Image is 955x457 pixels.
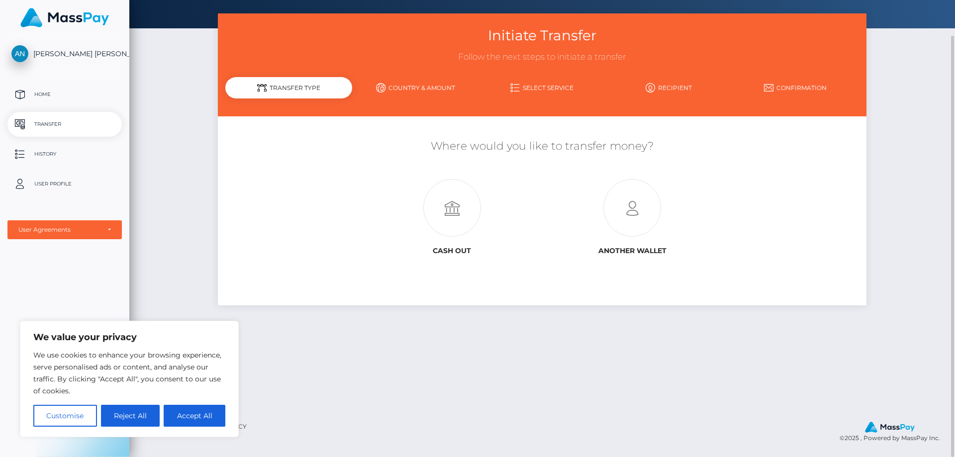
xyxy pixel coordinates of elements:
[605,79,732,96] a: Recipient
[18,226,100,234] div: User Agreements
[11,117,118,132] p: Transfer
[225,139,859,154] h5: Where would you like to transfer money?
[101,405,160,427] button: Reject All
[33,331,225,343] p: We value your privacy
[11,177,118,191] p: User Profile
[370,247,535,255] h6: Cash out
[11,87,118,102] p: Home
[20,321,239,437] div: We value your privacy
[7,82,122,107] a: Home
[732,79,859,96] a: Confirmation
[7,172,122,196] a: User Profile
[225,26,859,45] h3: Initiate Transfer
[352,79,479,96] a: Country & Amount
[840,421,948,443] div: © 2025 , Powered by MassPay Inc.
[33,405,97,427] button: Customise
[7,49,122,58] span: [PERSON_NAME] [PERSON_NAME]
[11,147,118,162] p: History
[225,51,859,63] h3: Follow the next steps to initiate a transfer
[7,142,122,167] a: History
[225,77,352,98] div: Transfer Type
[164,405,225,427] button: Accept All
[479,79,606,96] a: Select Service
[7,112,122,137] a: Transfer
[20,8,109,27] img: MassPay
[33,349,225,397] p: We use cookies to enhance your browsing experience, serve personalised ads or content, and analys...
[7,220,122,239] button: User Agreements
[865,422,915,433] img: MassPay
[550,247,715,255] h6: Another wallet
